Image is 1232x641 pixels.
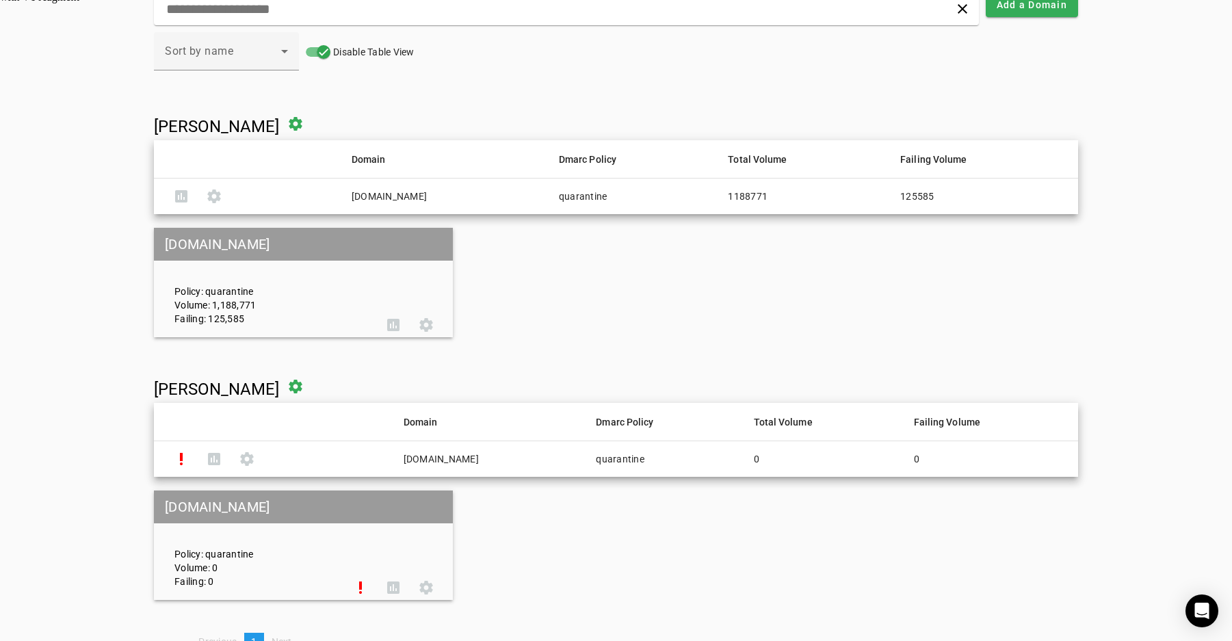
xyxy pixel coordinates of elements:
[154,490,453,523] mat-grid-tile-header: [DOMAIN_NAME]
[717,179,889,214] td: 1188771
[889,140,1078,179] th: Failing Volume
[330,45,415,59] label: Disable Table View
[393,403,586,441] th: Domain
[165,180,198,213] button: DMARC Report
[1185,594,1218,627] div: Open Intercom Messenger
[154,380,279,399] span: [PERSON_NAME]
[341,140,548,179] th: Domain
[585,441,742,477] td: quarantine
[154,228,453,261] mat-grid-tile-header: [DOMAIN_NAME]
[743,441,903,477] td: 0
[344,571,377,604] button: Set Up
[377,571,410,604] button: DMARC Report
[198,180,231,213] button: Settings
[198,443,231,475] button: DMARC Report
[903,403,1078,441] th: Failing Volume
[410,309,443,341] button: Settings
[165,443,198,475] button: Set Up
[231,443,263,475] button: Settings
[377,309,410,341] button: DMARC Report
[164,240,377,326] div: Policy: quarantine Volume: 1,188,771 Failing: 125,585
[585,403,742,441] th: Dmarc Policy
[154,117,279,136] span: [PERSON_NAME]
[903,441,1078,477] td: 0
[548,179,718,214] td: quarantine
[164,503,344,588] div: Policy: quarantine Volume: 0 Failing: 0
[393,441,586,477] td: [DOMAIN_NAME]
[548,140,718,179] th: Dmarc Policy
[341,179,548,214] td: [DOMAIN_NAME]
[410,571,443,604] button: Settings
[743,403,903,441] th: Total Volume
[889,179,1078,214] td: 125585
[717,140,889,179] th: Total Volume
[165,44,233,57] span: Sort by name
